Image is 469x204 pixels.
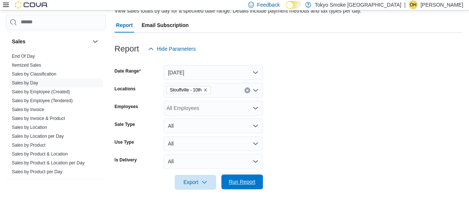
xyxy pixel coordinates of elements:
[257,1,280,9] span: Feedback
[286,1,301,9] input: Dark Mode
[12,116,65,121] span: Sales by Invoice & Product
[12,160,85,165] a: Sales by Product & Location per Day
[115,139,134,145] label: Use Type
[12,89,70,94] a: Sales by Employee (Created)
[166,86,211,94] span: Stouffville - 10th
[252,87,258,93] button: Open list of options
[12,62,41,68] span: Itemized Sales
[315,0,402,9] p: Tokyo Smoke [GEOGRAPHIC_DATA]
[221,174,263,189] button: Run Report
[12,134,64,139] a: Sales by Location per Day
[164,65,263,80] button: [DATE]
[115,121,135,127] label: Sale Type
[12,98,73,104] span: Sales by Employee (Tendered)
[12,107,44,112] a: Sales by Invoice
[12,89,70,95] span: Sales by Employee (Created)
[404,0,406,9] p: |
[420,0,463,9] p: [PERSON_NAME]
[12,71,56,77] a: Sales by Classification
[91,37,100,46] button: Sales
[175,175,216,190] button: Export
[6,52,106,179] div: Sales
[179,175,212,190] span: Export
[115,86,136,92] label: Locations
[115,44,139,53] h3: Report
[12,125,47,130] a: Sales by Location
[164,136,263,151] button: All
[115,157,137,163] label: Is Delivery
[12,38,26,45] h3: Sales
[12,169,62,174] a: Sales by Product per Day
[12,133,64,139] span: Sales by Location per Day
[12,151,68,157] a: Sales by Product & Location
[12,151,68,157] span: Sales by Product & Location
[229,178,255,185] span: Run Report
[244,87,250,93] button: Clear input
[115,68,141,74] label: Date Range
[409,0,417,9] div: Olivia Hagiwara
[12,143,46,148] a: Sales by Product
[164,154,263,169] button: All
[12,80,38,86] a: Sales by Day
[116,18,133,33] span: Report
[12,98,73,103] a: Sales by Employee (Tendered)
[115,7,361,15] div: View sales totals by day for a specified date range. Details include payment methods and tax type...
[115,104,138,110] label: Employees
[145,41,199,56] button: Hide Parameters
[12,71,56,77] span: Sales by Classification
[12,53,35,59] span: End Of Day
[12,38,89,45] button: Sales
[12,54,35,59] a: End Of Day
[12,63,41,68] a: Itemized Sales
[12,107,44,113] span: Sales by Invoice
[157,45,196,53] span: Hide Parameters
[142,18,189,33] span: Email Subscription
[203,88,208,92] button: Remove Stouffville - 10th from selection in this group
[410,0,416,9] span: OH
[12,116,65,121] a: Sales by Invoice & Product
[12,142,46,148] span: Sales by Product
[170,86,202,94] span: Stouffville - 10th
[15,1,48,9] img: Cova
[252,105,258,111] button: Open list of options
[164,118,263,133] button: All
